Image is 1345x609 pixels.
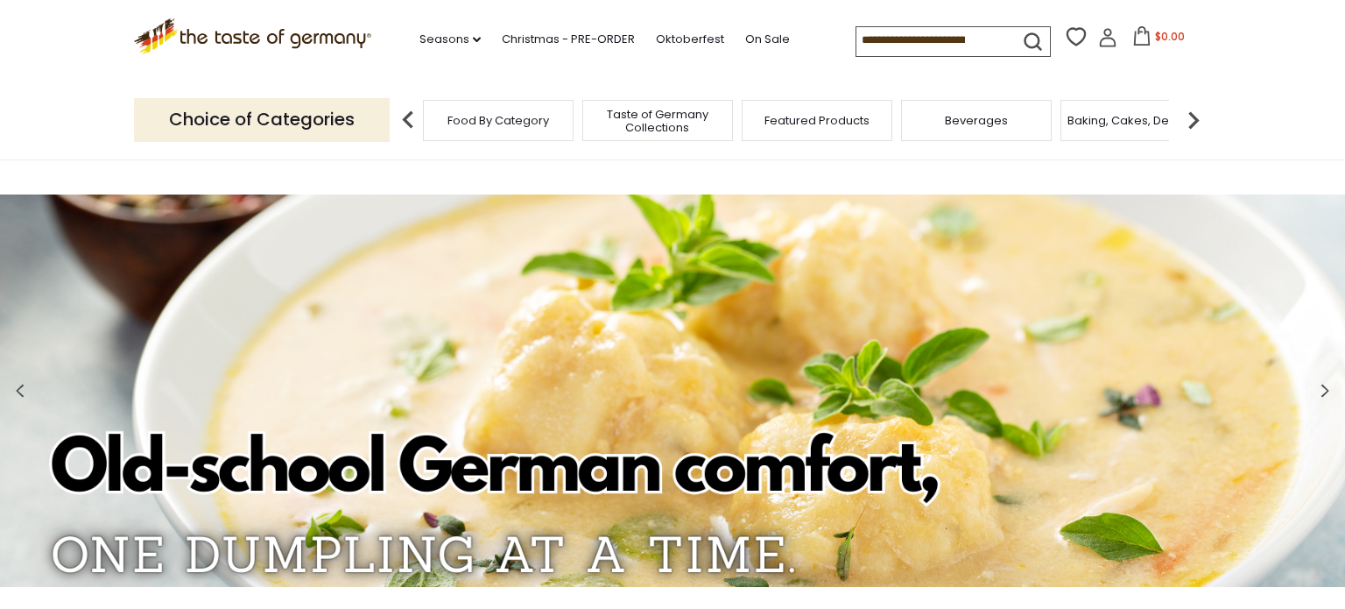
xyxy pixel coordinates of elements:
[447,114,549,127] a: Food By Category
[391,103,426,138] img: previous arrow
[745,30,790,49] a: On Sale
[419,30,481,49] a: Seasons
[588,108,728,134] a: Taste of Germany Collections
[656,30,724,49] a: Oktoberfest
[945,114,1008,127] a: Beverages
[1067,114,1203,127] a: Baking, Cakes, Desserts
[764,114,870,127] a: Featured Products
[134,98,390,141] p: Choice of Categories
[1176,103,1211,138] img: next arrow
[1121,26,1195,53] button: $0.00
[502,30,635,49] a: Christmas - PRE-ORDER
[1155,29,1185,44] span: $0.00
